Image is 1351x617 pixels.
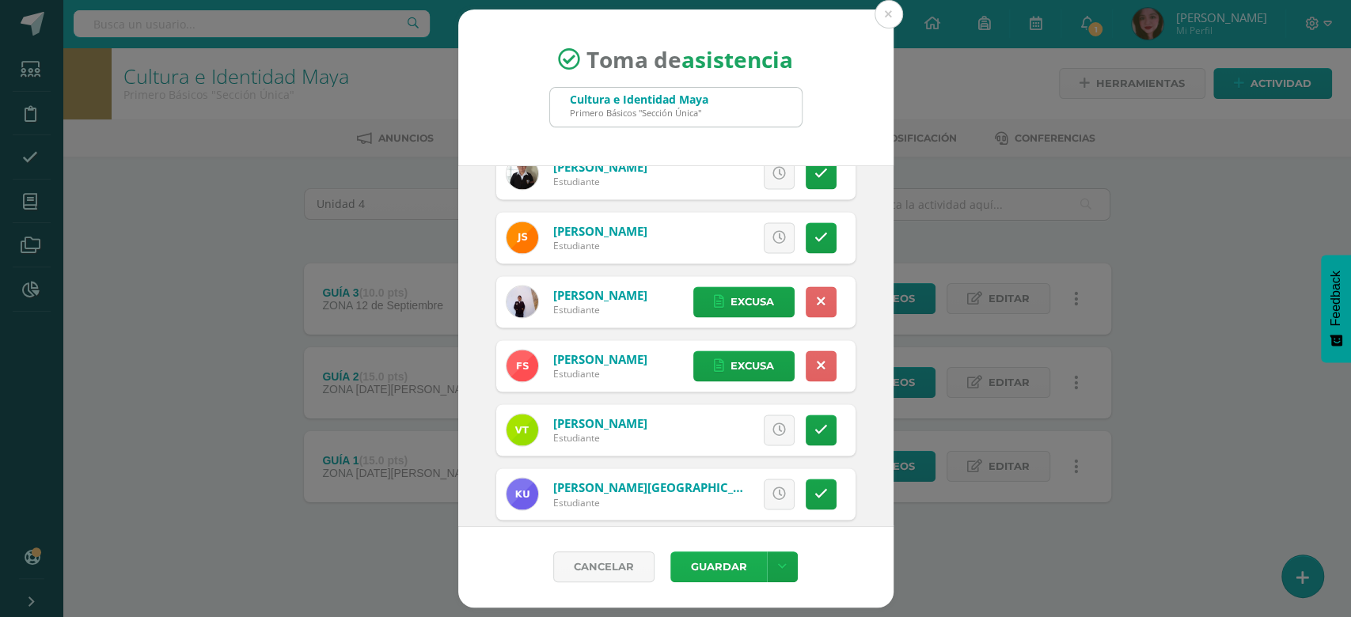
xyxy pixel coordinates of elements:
[553,431,647,445] div: Estudiante
[507,414,538,445] img: 47e65cc435c5109c34cb411a43acc80f.png
[731,351,774,380] span: Excusa
[553,223,647,239] a: [PERSON_NAME]
[681,44,793,74] strong: asistencia
[550,88,802,127] input: Busca un grado o sección aquí...
[553,367,647,380] div: Estudiante
[553,495,743,509] div: Estudiante
[1321,255,1351,362] button: Feedback - Mostrar encuesta
[570,92,708,107] div: Cultura e Identidad Maya
[1329,271,1343,326] span: Feedback
[507,157,538,189] img: 1f19a0d3740955180315c9da2cc6c387.png
[507,478,538,509] img: 7baf983f99acfa882266bdaadecc6e4e.png
[553,175,647,188] div: Estudiante
[553,303,647,316] div: Estudiante
[553,415,647,431] a: [PERSON_NAME]
[507,221,538,253] img: a695d65fe5ce124cfd9d627851d38ea2.png
[693,350,795,381] a: Excusa
[731,287,774,316] span: Excusa
[507,350,538,381] img: 98315caa6af861f3ca6fd72e5f80686d.png
[553,159,647,175] a: [PERSON_NAME]
[553,551,655,582] a: Cancelar
[586,44,793,74] span: Toma de
[570,107,708,119] div: Primero Básicos "Sección Única"
[553,239,647,252] div: Estudiante
[693,286,795,317] a: Excusa
[553,287,647,303] a: [PERSON_NAME]
[553,351,647,367] a: [PERSON_NAME]
[670,551,767,582] button: Guardar
[553,479,768,495] a: [PERSON_NAME][GEOGRAPHIC_DATA]
[507,286,538,317] img: 74f3ea6d30b6f9daab5ab597d537767f.png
